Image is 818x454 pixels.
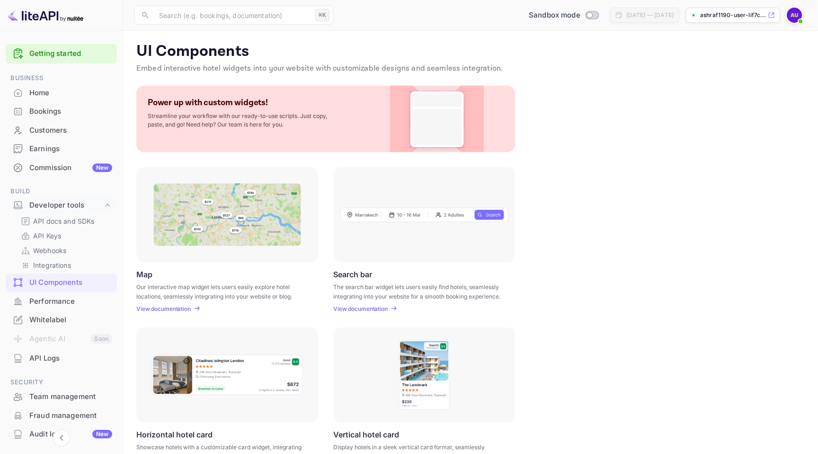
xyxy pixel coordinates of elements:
img: Vertical hotel card Frame [398,339,450,410]
p: The search bar widget lets users easily find hotels, seamlessly integrating into your website for... [333,282,503,300]
div: UI Components [29,277,112,288]
div: Integrations [17,258,113,272]
div: Performance [6,292,117,311]
div: API docs and SDKs [17,214,113,228]
a: CommissionNew [6,159,117,176]
p: Embed interactive hotel widgets into your website with customizable designs and seamless integrat... [136,63,805,74]
img: Search Frame [340,207,508,222]
a: View documentation [333,305,391,312]
div: New [92,163,112,172]
div: Team management [29,391,112,402]
p: Streamline your workflow with our ready-to-use scripts. Just copy, paste, and go! Need help? Our ... [148,112,337,129]
p: ashraf1190-user-lif7c.... [700,11,766,19]
a: API Keys [21,231,109,241]
p: API docs and SDKs [33,216,95,226]
p: Webhooks [33,245,66,255]
div: Customers [29,125,112,136]
div: Bookings [29,106,112,117]
p: API Keys [33,231,61,241]
div: Fraud management [6,407,117,425]
a: Team management [6,388,117,405]
div: Whitelabel [6,311,117,329]
div: Switch to Production mode [525,10,602,21]
img: Custom Widget PNG [399,86,475,152]
div: New [92,430,112,438]
div: Earnings [6,140,117,158]
div: Audit logsNew [6,425,117,444]
div: [DATE] — [DATE] [626,11,674,19]
a: API Logs [6,349,117,367]
a: Bookings [6,102,117,120]
a: Getting started [29,48,112,59]
p: Search bar [333,270,372,279]
a: Whitelabel [6,311,117,328]
div: Audit logs [29,429,112,440]
div: API Keys [17,229,113,243]
div: Commission [29,163,112,173]
a: Earnings [6,140,117,157]
a: Integrations [21,260,109,270]
div: Fraud management [29,410,112,421]
div: API Logs [29,353,112,364]
p: Our interactive map widget lets users easily explore hotel locations, seamlessly integrating into... [136,282,306,300]
div: Earnings [29,144,112,154]
div: Bookings [6,102,117,121]
a: Performance [6,292,117,310]
div: Customers [6,121,117,140]
img: Ashraf1190 User [787,8,802,23]
p: UI Components [136,42,805,61]
img: LiteAPI logo [8,8,83,23]
a: API docs and SDKs [21,216,109,226]
div: ⌘K [315,9,329,21]
span: Sandbox mode [529,10,580,21]
p: View documentation [136,305,191,312]
span: Business [6,73,117,83]
div: Performance [29,296,112,307]
p: Power up with custom widgets! [148,97,268,108]
p: Map [136,270,152,279]
div: Whitelabel [29,315,112,326]
div: CommissionNew [6,159,117,177]
div: Getting started [6,44,117,64]
div: Team management [6,388,117,406]
input: Search (e.g. bookings, documentation) [153,6,311,25]
p: Vertical hotel card [333,430,399,439]
img: Horizontal hotel card Frame [151,354,303,396]
a: Audit logsNew [6,425,117,443]
a: Webhooks [21,245,109,255]
a: Home [6,84,117,101]
button: Collapse navigation [53,429,70,446]
div: Developer tools [6,197,117,214]
a: UI Components [6,273,117,291]
a: Customers [6,121,117,139]
div: Developer tools [29,200,103,211]
div: Webhooks [17,244,113,257]
p: Horizontal hotel card [136,430,213,439]
span: Build [6,186,117,197]
p: Integrations [33,260,71,270]
img: Map Frame [153,183,301,246]
div: UI Components [6,273,117,292]
p: View documentation [333,305,388,312]
span: Security [6,377,117,388]
div: Home [6,84,117,102]
a: Fraud management [6,407,117,424]
div: API Logs [6,349,117,368]
div: Home [29,88,112,99]
a: View documentation [136,305,194,312]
